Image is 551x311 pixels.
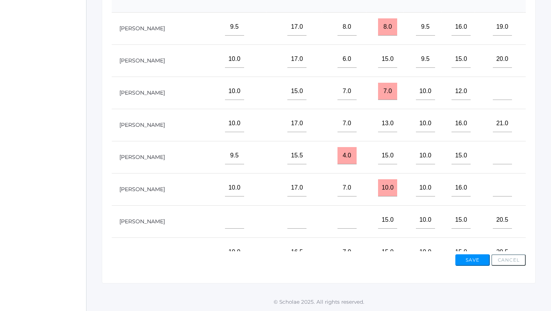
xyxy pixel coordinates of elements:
[119,154,165,160] a: [PERSON_NAME]
[86,298,551,306] p: © Scholae 2025. All rights reserved.
[119,186,165,193] a: [PERSON_NAME]
[455,254,490,266] button: Save
[119,25,165,32] a: [PERSON_NAME]
[119,250,165,257] a: [PERSON_NAME]
[491,254,526,266] button: Cancel
[119,89,165,96] a: [PERSON_NAME]
[119,218,165,225] a: [PERSON_NAME]
[119,57,165,64] a: [PERSON_NAME]
[119,121,165,128] a: [PERSON_NAME]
